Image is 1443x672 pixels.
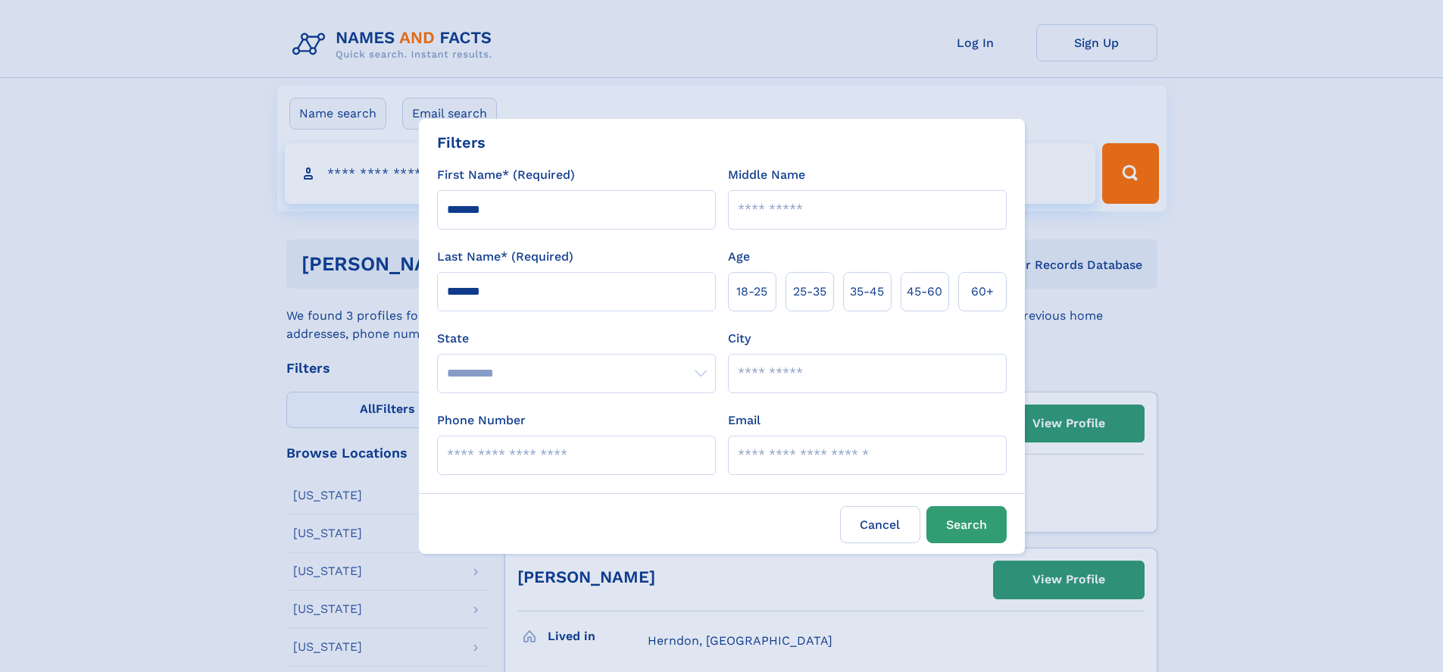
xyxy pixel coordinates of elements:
button: Search [926,506,1007,543]
label: First Name* (Required) [437,166,575,184]
label: Cancel [840,506,920,543]
label: Email [728,411,761,430]
label: Middle Name [728,166,805,184]
label: City [728,330,751,348]
label: State [437,330,716,348]
span: 60+ [971,283,994,301]
span: 25‑35 [793,283,826,301]
div: Filters [437,131,486,154]
span: 18‑25 [736,283,767,301]
label: Last Name* (Required) [437,248,573,266]
span: 35‑45 [850,283,884,301]
span: 45‑60 [907,283,942,301]
label: Phone Number [437,411,526,430]
label: Age [728,248,750,266]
